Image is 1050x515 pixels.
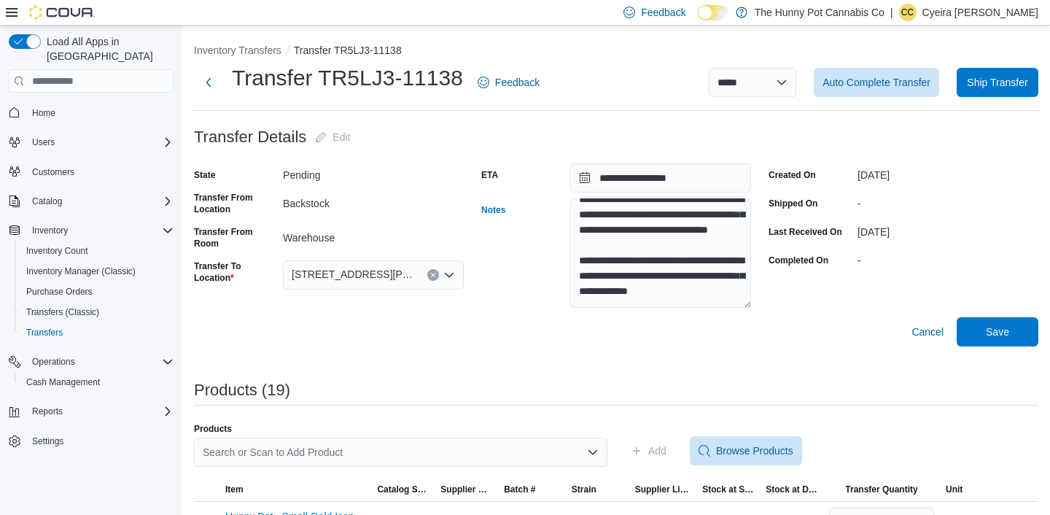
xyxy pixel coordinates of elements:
span: Users [32,136,55,148]
span: Cash Management [26,376,100,388]
span: Browse Products [716,444,793,458]
div: Backstock [283,192,464,209]
span: CC [901,4,914,21]
span: Catalog SKU [377,484,429,495]
label: Transfer From Room [194,226,277,249]
button: Inventory Count [15,241,179,261]
button: Settings [3,430,179,452]
button: Unit [940,478,995,501]
label: Completed On [769,255,828,266]
span: Users [26,133,174,151]
span: Home [32,107,55,119]
span: Reports [26,403,174,420]
p: | [890,4,893,21]
span: Catalog [32,195,62,207]
input: Press the down key to open a popover containing a calendar. [570,163,751,193]
button: Operations [26,353,81,371]
div: Cyeira Carriere [899,4,917,21]
span: Customers [32,166,74,178]
span: Transfer Quantity [845,484,917,495]
label: Notes [481,204,505,216]
button: Ship Transfer [957,68,1038,97]
span: Supplier SKU [440,484,492,495]
nav: Complex example [9,96,174,489]
button: Next [194,68,223,97]
button: Users [3,132,179,152]
button: Inventory Transfers [194,44,281,56]
label: Products [194,423,232,435]
p: Cyeira [PERSON_NAME] [922,4,1038,21]
span: Load All Apps in [GEOGRAPHIC_DATA] [41,34,174,63]
button: Transfer TR5LJ3-11138 [294,44,402,56]
span: Cancel [911,325,944,339]
h3: Transfer Details [194,128,306,146]
a: Feedback [472,68,545,97]
span: Catalog [26,193,174,210]
span: Inventory Count [20,242,174,260]
button: Reports [3,401,179,422]
label: ETA [481,169,498,181]
span: Cash Management [20,373,174,391]
label: Transfer From Location [194,192,277,215]
span: Save [986,325,1009,339]
p: The Hunny Pot Cannabis Co [755,4,884,21]
span: Transfers (Classic) [26,306,99,318]
button: Open list of options [587,446,599,458]
a: Settings [26,433,69,450]
span: Feedback [641,5,685,20]
button: Catalog SKU [371,478,435,501]
div: Warehouse [283,226,464,244]
span: Purchase Orders [26,286,93,298]
span: Operations [26,353,174,371]
span: Strain [572,484,596,495]
div: [DATE] [857,163,1038,181]
span: Home [26,103,174,121]
button: Supplier SKU [435,478,498,501]
span: Inventory [26,222,174,239]
span: Settings [32,435,63,447]
span: Customers [26,163,174,181]
a: Purchase Orders [20,283,98,301]
button: Strain [566,478,629,501]
a: Inventory Count [20,242,94,260]
span: Purchase Orders [20,283,174,301]
div: - [857,249,1038,266]
button: Catalog [26,193,68,210]
label: Transfer To Location [194,260,277,284]
button: Edit [309,123,356,152]
button: Browse Products [690,436,802,465]
h3: Products (19) [194,382,290,399]
span: Operations [32,356,75,368]
span: Settings [26,432,174,450]
span: Stock at Source [702,484,754,495]
h1: Transfer TR5LJ3-11138 [232,63,463,93]
button: Users [26,133,61,151]
span: Add [648,444,666,458]
span: Reports [32,406,63,417]
a: Transfers (Classic) [20,303,105,321]
button: Item [219,478,371,501]
a: Cash Management [20,373,106,391]
span: Item [225,484,244,495]
button: Stock at Source [696,478,760,501]
label: Created On [769,169,816,181]
button: Inventory [26,222,74,239]
div: - [857,192,1038,209]
button: Inventory Manager (Classic) [15,261,179,282]
input: Dark Mode [698,5,728,20]
button: Stock at Destination [760,478,823,501]
button: Home [3,101,179,123]
span: Transfers [20,324,174,341]
span: Edit [332,130,350,144]
span: Inventory [32,225,68,236]
label: Shipped On [769,198,817,209]
span: Supplier License [635,484,691,495]
span: Batch # [504,484,535,495]
nav: An example of EuiBreadcrumbs [194,43,1038,61]
button: Reports [26,403,69,420]
div: [DATE] [857,220,1038,238]
button: Transfers (Classic) [15,302,179,322]
button: Save [957,317,1038,346]
button: Transfer Quantity [823,478,940,501]
button: Auto Complete Transfer [814,68,939,97]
